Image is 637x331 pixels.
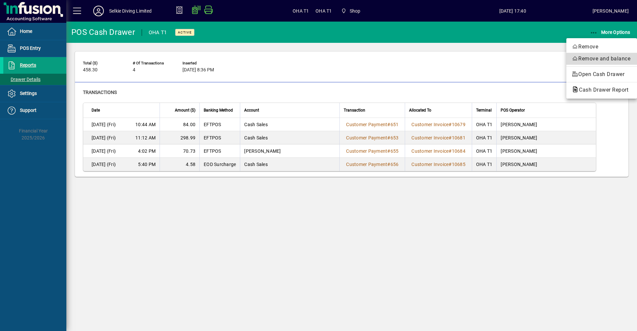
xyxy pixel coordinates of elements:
span: Remove and balance [572,55,632,63]
span: Cash Drawer Report [572,87,632,93]
button: Open Cash Drawer [566,68,637,80]
button: Remove [566,41,637,53]
span: Open Cash Drawer [572,70,632,78]
span: Remove [572,43,632,51]
button: Remove and balance [566,53,637,65]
